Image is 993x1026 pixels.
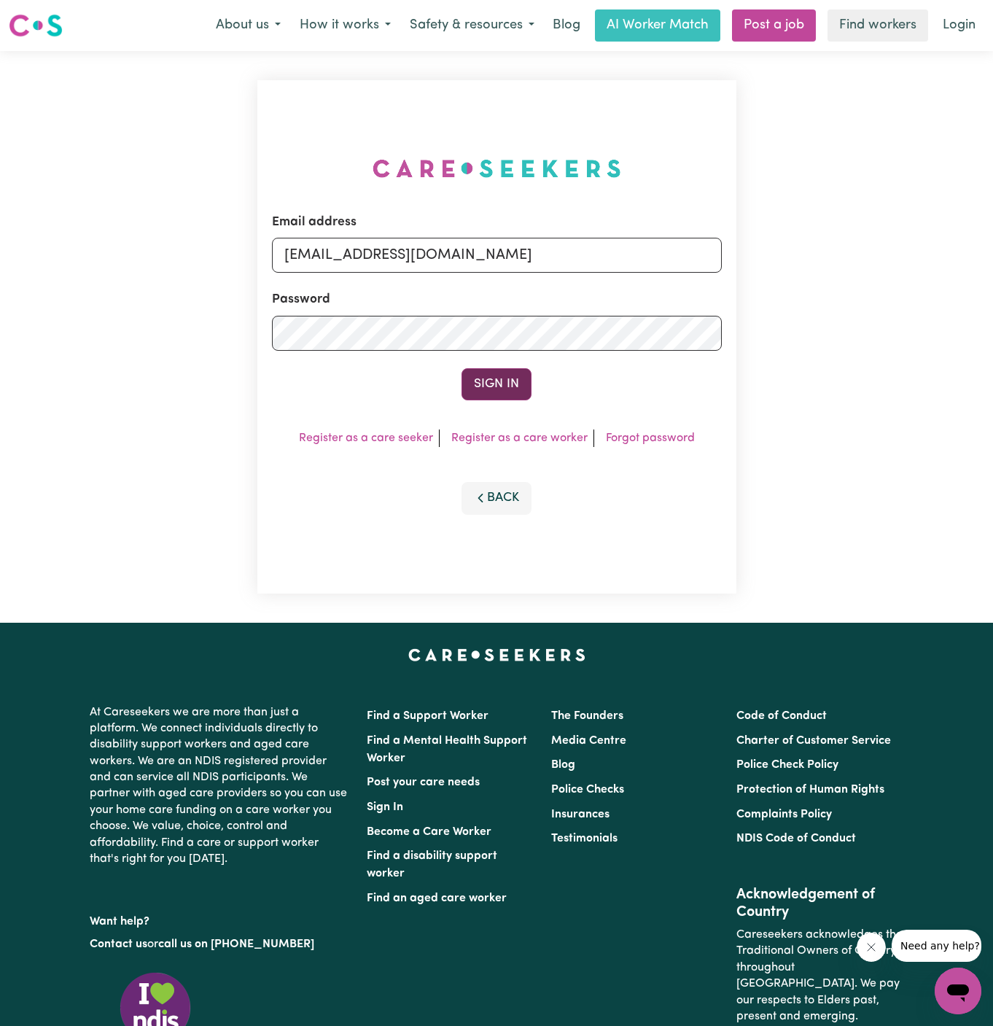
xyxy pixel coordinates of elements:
[272,213,357,232] label: Email address
[451,432,588,444] a: Register as a care worker
[736,809,832,820] a: Complaints Policy
[551,710,623,722] a: The Founders
[935,968,981,1014] iframe: Button to launch messaging window
[9,9,63,42] a: Careseekers logo
[408,649,585,661] a: Careseekers home page
[367,710,488,722] a: Find a Support Worker
[367,850,497,879] a: Find a disability support worker
[551,735,626,747] a: Media Centre
[544,9,589,42] a: Blog
[551,759,575,771] a: Blog
[90,930,349,958] p: or
[400,10,544,41] button: Safety & resources
[892,930,981,962] iframe: Message from company
[272,238,722,273] input: Email address
[551,833,618,844] a: Testimonials
[206,10,290,41] button: About us
[367,826,491,838] a: Become a Care Worker
[606,432,695,444] a: Forgot password
[90,908,349,930] p: Want help?
[736,784,884,796] a: Protection of Human Rights
[736,710,827,722] a: Code of Conduct
[290,10,400,41] button: How it works
[595,9,720,42] a: AI Worker Match
[367,777,480,788] a: Post your care needs
[732,9,816,42] a: Post a job
[827,9,928,42] a: Find workers
[551,809,610,820] a: Insurances
[367,801,403,813] a: Sign In
[736,886,903,921] h2: Acknowledgement of Country
[551,784,624,796] a: Police Checks
[462,368,531,400] button: Sign In
[462,482,531,514] button: Back
[736,735,891,747] a: Charter of Customer Service
[90,938,147,950] a: Contact us
[736,759,838,771] a: Police Check Policy
[367,893,507,904] a: Find an aged care worker
[272,290,330,309] label: Password
[9,12,63,39] img: Careseekers logo
[736,833,856,844] a: NDIS Code of Conduct
[90,699,349,874] p: At Careseekers we are more than just a platform. We connect individuals directly to disability su...
[158,938,314,950] a: call us on [PHONE_NUMBER]
[857,933,886,962] iframe: Close message
[367,735,527,764] a: Find a Mental Health Support Worker
[934,9,984,42] a: Login
[299,432,433,444] a: Register as a care seeker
